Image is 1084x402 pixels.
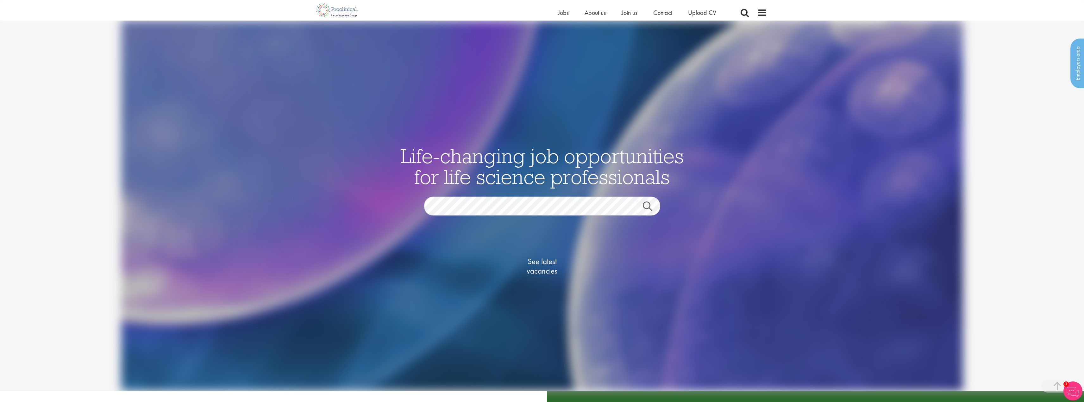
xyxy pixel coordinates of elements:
[511,257,574,276] span: See latest vacancies
[558,9,569,17] a: Jobs
[638,201,665,214] a: Job search submit button
[401,143,684,189] span: Life-changing job opportunities for life science professionals
[1063,381,1082,400] img: Chatbot
[1063,381,1069,387] span: 1
[622,9,637,17] a: Join us
[688,9,716,17] a: Upload CV
[585,9,606,17] a: About us
[653,9,672,17] a: Contact
[511,232,574,301] a: See latestvacancies
[121,21,963,391] img: candidate home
